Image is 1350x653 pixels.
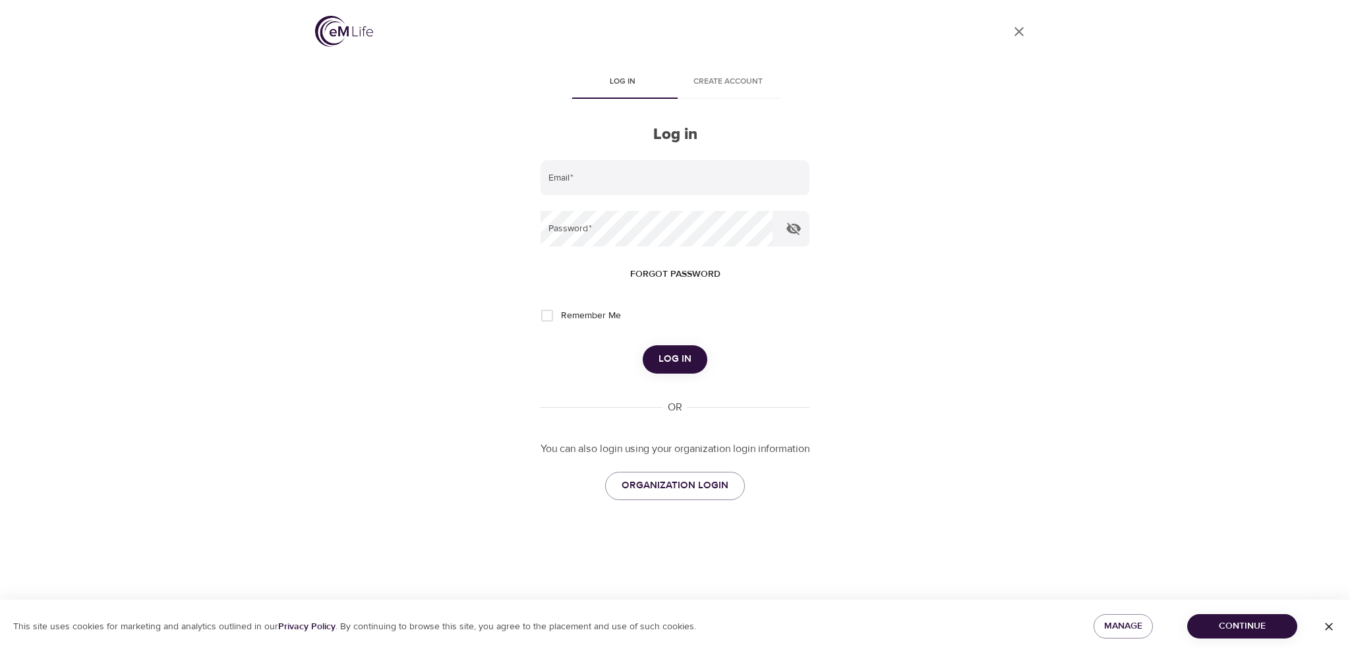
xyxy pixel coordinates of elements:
a: ORGANIZATION LOGIN [605,472,745,499]
span: Forgot password [630,266,720,283]
div: disabled tabs example [541,67,809,99]
p: You can also login using your organization login information [541,441,809,457]
div: OR [662,400,688,415]
span: Create account [683,75,773,89]
span: Continue [1198,618,1287,635]
button: Log in [643,345,707,373]
span: ORGANIZATION LOGIN [622,477,728,494]
span: Log in [659,351,691,368]
span: Log in [577,75,667,89]
button: Continue [1187,614,1297,639]
span: Remember Me [561,309,621,323]
span: Manage [1104,618,1142,635]
img: logo [315,16,373,47]
button: Manage [1094,614,1153,639]
h2: Log in [541,125,809,144]
a: close [1003,16,1035,47]
a: Privacy Policy [278,621,336,633]
button: Forgot password [625,262,726,287]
